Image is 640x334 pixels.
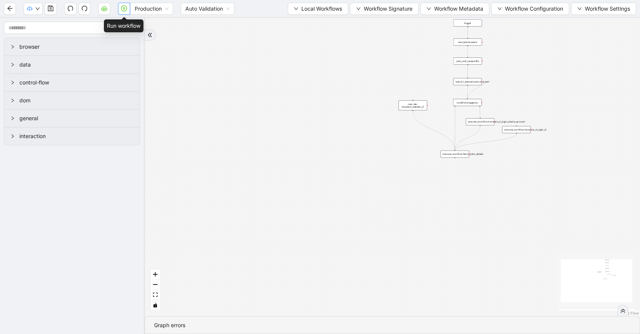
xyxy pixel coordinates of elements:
span: plus-circle [452,161,457,165]
div: control-flow [4,74,140,91]
span: double-right [147,32,153,38]
button: fit view [150,290,160,300]
span: right [10,116,15,121]
button: save [45,3,57,15]
div: execute_workflow:travelers_cl_login__0 [502,126,531,134]
div: execute_workflow:fetch_claim_detailsplus-circle [441,151,469,158]
span: down [356,6,361,11]
span: browser [19,43,134,51]
span: down [35,6,40,11]
span: dom [19,96,134,105]
span: undo [67,5,73,11]
button: zoom in [150,269,160,280]
div: trigger [453,19,482,27]
button: downLocal Workflows [288,3,348,15]
span: right [10,62,15,67]
button: toggle interactivity [150,300,160,310]
button: cloud-uploaddown [24,3,43,15]
div: conditions:logged_in [453,99,482,106]
button: zoom out [150,280,160,290]
span: interaction [19,132,134,140]
span: save [48,5,54,11]
div: dom [4,92,140,109]
span: down [577,6,582,11]
span: redo [81,5,88,11]
g: Edge from execute_workflow:travelers_cl_login_smaira_account to execute_workflow:fetch_claim_details [455,126,480,150]
g: Edge from execute_workflow:travelers_cl_login__0 to execute_workflow:fetch_claim_details [455,134,516,150]
span: right [10,98,15,103]
span: right [10,80,15,85]
button: downWorkflow Signature [350,3,419,15]
span: Workflow Signature [364,5,412,13]
g: Edge from new_tab: travelers_website__0 to execute_workflow:fetch_claim_details [413,111,455,150]
span: cloud-server [101,5,107,11]
span: right [10,45,15,49]
div: new_tab:travelers [453,38,482,46]
div: general [4,110,140,127]
span: control-flow [19,78,134,87]
span: general [19,114,134,122]
button: play-circle [118,3,130,15]
span: data [19,60,134,69]
button: downWorkflow Settings [571,3,636,15]
span: down [427,6,431,11]
div: execute_workflow:travelers_cl_login_smaira_account [466,118,494,126]
span: Workflow Settings [585,5,630,13]
span: Auto Validation [185,3,230,14]
div: browser [4,38,140,56]
div: wait_until_loaded:30s [453,57,482,65]
span: Workflow Metadata [434,5,483,13]
span: down [497,6,502,11]
span: double-right [620,308,626,313]
div: execute_workflow:fetch_claim_details [441,151,469,158]
span: cloud-upload [27,6,32,11]
div: Run workflow [104,19,143,32]
div: data [4,56,140,73]
button: cloud-server [98,3,110,15]
button: redo [78,3,91,15]
span: play-circle [121,5,127,11]
div: Graph errors [154,321,630,329]
div: wait_for_element:welcome_text [453,78,482,85]
button: downWorkflow Configuration [491,3,569,15]
div: interaction [4,127,140,145]
span: right [10,134,15,138]
button: downWorkflow Metadata [420,3,489,15]
span: Workflow Configuration [505,5,563,13]
button: undo [64,3,76,15]
div: new_tab: travelers_website__0 [398,100,427,110]
span: down [294,6,298,11]
span: Local Workflows [301,5,342,13]
a: React Flow attribution [619,311,639,315]
span: arrow-left [7,5,13,11]
span: Production [135,3,169,14]
button: arrow-left [4,3,16,15]
g: Edge from wait_for_element:welcome_text to conditions:logged_in [467,82,485,99]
